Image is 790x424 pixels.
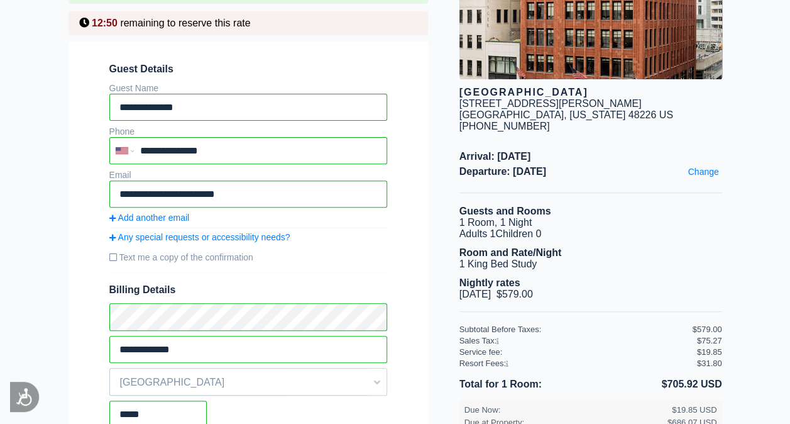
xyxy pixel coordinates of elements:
[495,228,541,239] span: Children 0
[591,376,722,393] li: $705.92 USD
[697,336,722,345] div: $75.27
[672,405,716,415] div: $19.85 USD
[111,138,137,163] div: United States: +1
[659,109,673,120] span: US
[459,376,591,393] li: Total for 1 Room:
[459,336,693,345] div: Sales Tax:
[459,121,722,132] div: [PHONE_NUMBER]
[459,98,642,109] div: [STREET_ADDRESS][PERSON_NAME]
[459,259,722,270] li: 1 King Bed Study
[459,228,722,240] li: Adults 1
[459,289,533,299] span: [DATE] $579.00
[109,83,159,93] label: Guest Name
[109,64,387,75] span: Guest Details
[693,325,722,334] div: $579.00
[459,206,551,216] b: Guests and Rooms
[459,347,693,357] div: Service fee:
[459,166,722,177] span: Departure: [DATE]
[459,87,722,98] div: [GEOGRAPHIC_DATA]
[628,109,657,120] span: 48226
[684,164,721,180] a: Change
[697,359,722,368] div: $31.80
[459,359,693,368] div: Resort Fees:
[459,247,562,258] b: Room and Rate/Night
[109,232,387,242] a: Any special requests or accessibility needs?
[459,325,693,334] div: Subtotal Before Taxes:
[109,126,134,137] label: Phone
[109,247,387,267] label: Text me a copy of the confirmation
[697,347,722,357] div: $19.85
[92,18,118,28] span: 12:50
[109,213,387,223] a: Add another email
[459,217,722,228] li: 1 Room, 1 Night
[569,109,625,120] span: [US_STATE]
[459,109,567,120] span: [GEOGRAPHIC_DATA],
[464,405,667,415] div: Due Now:
[109,284,387,296] span: Billing Details
[120,18,250,28] span: remaining to reserve this rate
[110,372,387,393] span: [GEOGRAPHIC_DATA]
[459,277,520,288] b: Nightly rates
[109,170,131,180] label: Email
[459,151,722,162] span: Arrival: [DATE]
